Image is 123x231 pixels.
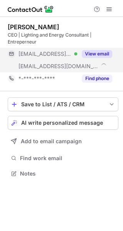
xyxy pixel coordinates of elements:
[21,101,105,107] div: Save to List / ATS / CRM
[21,120,103,126] span: AI write personalized message
[8,97,118,111] button: save-profile-one-click
[8,23,59,31] div: [PERSON_NAME]
[21,138,82,144] span: Add to email campaign
[8,116,118,130] button: AI write personalized message
[8,153,118,164] button: Find work email
[18,63,98,70] span: [EMAIL_ADDRESS][DOMAIN_NAME]
[8,168,118,179] button: Notes
[20,170,115,177] span: Notes
[8,134,118,148] button: Add to email campaign
[8,32,118,45] div: CEO | Lighting and Energy Consultant | Entreperneur
[82,50,112,58] button: Reveal Button
[20,155,115,162] span: Find work email
[18,50,71,57] span: [EMAIL_ADDRESS][DOMAIN_NAME]
[8,5,54,14] img: ContactOut v5.3.10
[82,75,112,82] button: Reveal Button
